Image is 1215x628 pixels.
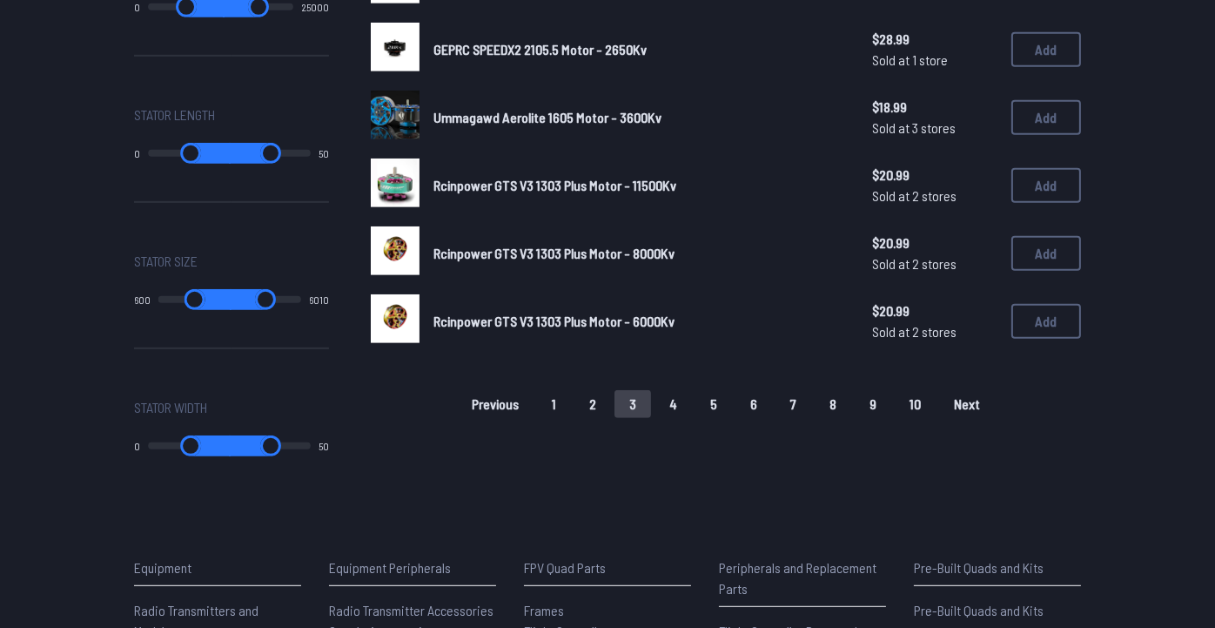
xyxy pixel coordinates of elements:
span: Stator Length [134,105,215,125]
button: Add [1011,236,1081,271]
a: image [371,294,420,348]
span: Stator Width [134,397,207,418]
span: Frames [524,602,564,618]
span: Ummagawd Aerolite 1605 Motor - 3600Kv [433,109,661,125]
a: Rcinpower GTS V3 1303 Plus Motor - 6000Kv [433,311,844,332]
span: Rcinpower GTS V3 1303 Plus Motor - 8000Kv [433,245,675,261]
a: image [371,91,420,145]
span: Previous [472,397,519,411]
span: $20.99 [872,300,997,321]
img: image [371,159,420,207]
p: Pre-Built Quads and Kits [914,557,1081,578]
a: image [371,23,420,77]
a: image [371,159,420,213]
button: 8 [815,390,851,418]
span: $20.99 [872,233,997,253]
button: 7 [775,390,811,418]
a: GEPRC SPEEDX2 2105.5 Motor - 2650Kv [433,39,844,60]
img: image [371,91,420,139]
span: Rcinpower GTS V3 1303 Plus Motor - 6000Kv [433,313,675,329]
button: Add [1011,304,1081,339]
span: $28.99 [872,29,997,50]
output: 6010 [309,293,329,307]
output: 50 [319,146,329,160]
button: 4 [654,390,692,418]
span: $18.99 [872,97,997,118]
p: FPV Quad Parts [524,557,691,578]
output: 0 [134,439,140,453]
span: Sold at 2 stores [872,186,997,206]
button: Add [1011,168,1081,203]
button: Add [1011,100,1081,135]
a: Rcinpower GTS V3 1303 Plus Motor - 8000Kv [433,243,844,264]
a: Radio Transmitter Accessories [329,600,496,621]
img: image [371,226,420,275]
a: Ummagawd Aerolite 1605 Motor - 3600Kv [433,107,844,128]
span: Sold at 2 stores [872,321,997,342]
span: Sold at 2 stores [872,253,997,274]
img: image [371,294,420,343]
span: $20.99 [872,165,997,186]
p: Equipment Peripherals [329,557,496,578]
button: 9 [855,390,891,418]
span: Stator Size [134,251,198,272]
span: GEPRC SPEEDX2 2105.5 Motor - 2650Kv [433,41,647,57]
button: 2 [574,390,611,418]
span: Rcinpower GTS V3 1303 Plus Motor - 11500Kv [433,177,676,193]
a: Frames [524,600,691,621]
img: image [371,23,420,71]
span: Sold at 3 stores [872,118,997,138]
p: Equipment [134,557,301,578]
span: Sold at 1 store [872,50,997,71]
output: 0 [134,146,140,160]
button: Previous [457,390,534,418]
span: Radio Transmitter Accessories [329,602,493,618]
button: 3 [614,390,651,418]
button: 1 [537,390,571,418]
span: Next [954,397,980,411]
output: 50 [319,439,329,453]
button: 5 [695,390,732,418]
button: Next [939,390,995,418]
button: Add [1011,32,1081,67]
a: Rcinpower GTS V3 1303 Plus Motor - 11500Kv [433,175,844,196]
a: image [371,226,420,280]
span: Pre-Built Quads and Kits [914,602,1044,618]
button: 10 [895,390,936,418]
button: 6 [735,390,772,418]
p: Peripherals and Replacement Parts [719,557,886,599]
output: 600 [134,293,151,307]
a: Pre-Built Quads and Kits [914,600,1081,621]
